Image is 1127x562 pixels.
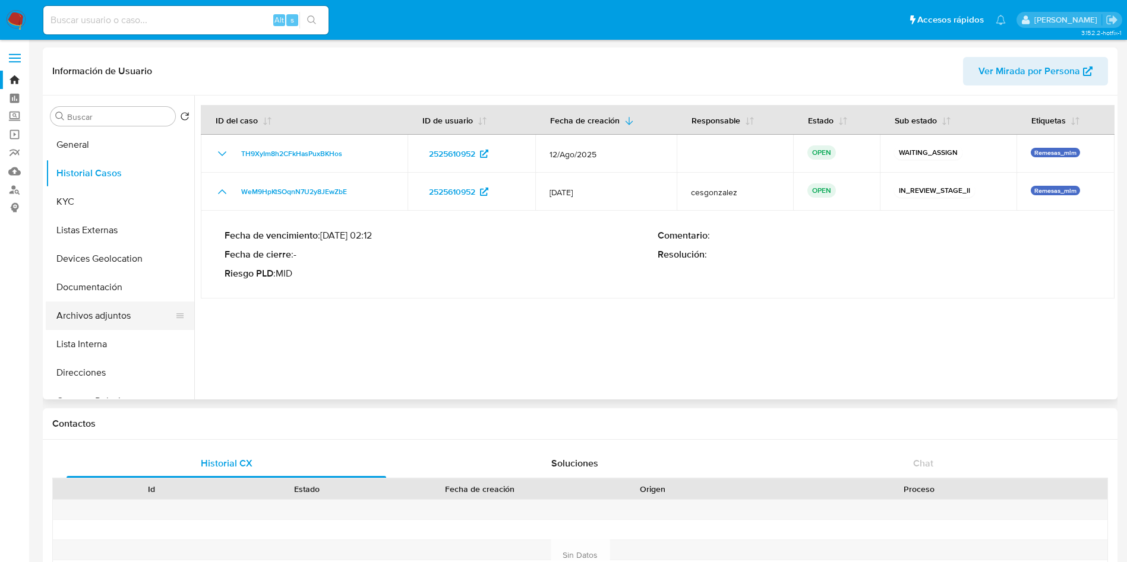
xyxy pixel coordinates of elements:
span: Accesos rápidos [917,14,984,26]
div: Fecha de creación [393,483,567,495]
h1: Información de Usuario [52,65,152,77]
button: Archivos adjuntos [46,301,185,330]
button: General [46,131,194,159]
button: Historial Casos [46,159,194,188]
button: Lista Interna [46,330,194,358]
a: Notificaciones [996,15,1006,25]
button: Cruces y Relaciones [46,387,194,415]
div: Id [82,483,221,495]
span: Chat [913,456,933,470]
button: search-icon [299,12,324,28]
div: Proceso [739,483,1099,495]
span: Alt [274,14,284,26]
button: Ver Mirada por Persona [963,57,1108,85]
button: Buscar [55,112,65,121]
p: ivonne.perezonofre@mercadolibre.com.mx [1034,14,1101,26]
a: Salir [1106,14,1118,26]
span: Soluciones [551,456,598,470]
h1: Contactos [52,418,1108,430]
span: Historial CX [201,456,252,470]
button: Direcciones [46,358,194,387]
div: Origen [583,483,722,495]
button: Devices Geolocation [46,245,194,273]
div: Estado [238,483,377,495]
span: s [291,14,294,26]
span: Ver Mirada por Persona [978,57,1080,85]
button: KYC [46,188,194,216]
input: Buscar usuario o caso... [43,12,329,28]
input: Buscar [67,112,171,122]
button: Volver al orden por defecto [180,112,190,125]
button: Documentación [46,273,194,301]
button: Listas Externas [46,216,194,245]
